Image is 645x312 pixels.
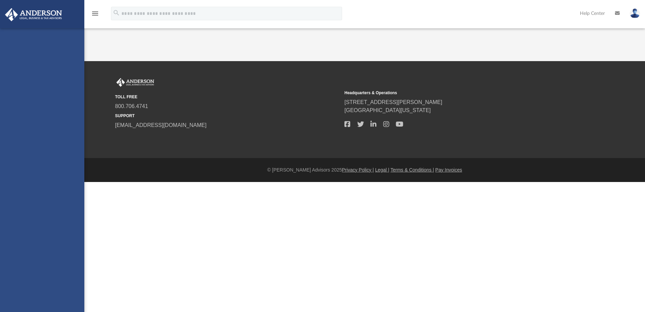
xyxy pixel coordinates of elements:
img: Anderson Advisors Platinum Portal [115,78,156,87]
a: menu [91,13,99,18]
a: Privacy Policy | [342,167,374,173]
img: User Pic [630,8,640,18]
div: © [PERSON_NAME] Advisors 2025 [84,166,645,174]
small: TOLL FREE [115,94,340,100]
img: Anderson Advisors Platinum Portal [3,8,64,21]
a: Legal | [375,167,389,173]
i: menu [91,9,99,18]
a: [STREET_ADDRESS][PERSON_NAME] [344,99,442,105]
a: [EMAIL_ADDRESS][DOMAIN_NAME] [115,122,206,128]
small: Headquarters & Operations [344,90,569,96]
a: Pay Invoices [435,167,462,173]
a: [GEOGRAPHIC_DATA][US_STATE] [344,107,431,113]
small: SUPPORT [115,113,340,119]
a: 800.706.4741 [115,103,148,109]
a: Terms & Conditions | [391,167,434,173]
i: search [113,9,120,17]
